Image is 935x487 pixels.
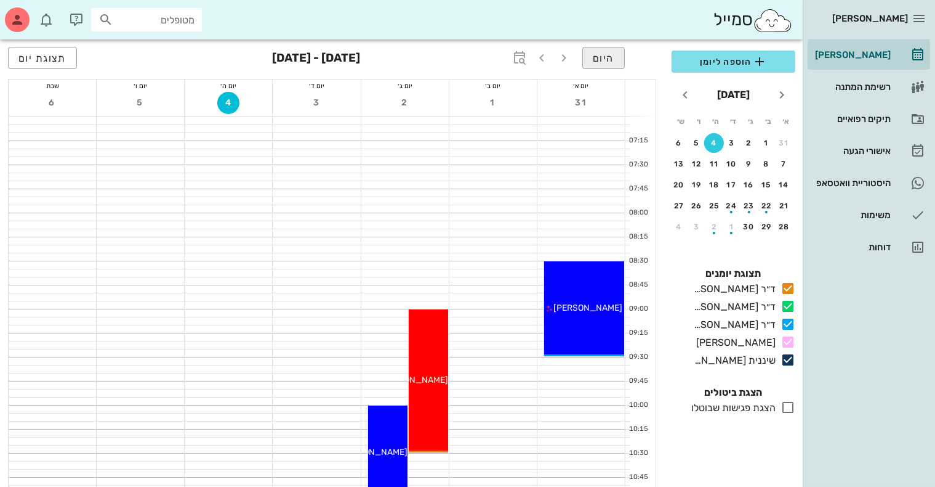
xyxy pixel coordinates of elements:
[757,133,777,153] button: 1
[669,217,689,237] button: 4
[757,160,777,168] div: 8
[669,139,689,147] div: 6
[808,168,930,198] a: היסטוריית וואטסאפ
[686,401,776,415] div: הצגת פגישות שבוטלו
[690,111,706,132] th: ו׳
[41,97,63,108] span: 6
[687,223,707,231] div: 3
[808,232,930,262] a: דוחות
[687,181,707,189] div: 19
[687,217,707,237] button: 3
[625,160,651,170] div: 07:30
[704,133,724,153] button: 4
[722,202,742,210] div: 24
[813,210,891,220] div: משימות
[625,352,651,362] div: 09:30
[722,133,742,153] button: 3
[739,223,759,231] div: 30
[757,139,777,147] div: 1
[689,300,776,314] div: ד״ר [PERSON_NAME]
[760,111,776,132] th: ב׳
[774,154,794,174] button: 7
[722,196,742,216] button: 24
[217,92,239,114] button: 4
[672,266,795,281] h4: תצוגת יומנים
[704,160,724,168] div: 11
[712,83,755,107] button: [DATE]
[739,160,759,168] div: 9
[708,111,724,132] th: ה׳
[722,181,742,189] div: 17
[704,202,724,210] div: 25
[774,181,794,189] div: 14
[813,50,891,60] div: [PERSON_NAME]
[669,133,689,153] button: 6
[808,136,930,166] a: אישורי הגעה
[306,92,328,114] button: 3
[687,139,707,147] div: 5
[704,217,724,237] button: 2
[273,80,360,92] div: יום ד׳
[669,175,689,195] button: 20
[774,217,794,237] button: 28
[97,80,184,92] div: יום ו׳
[704,181,724,189] div: 18
[774,223,794,231] div: 28
[774,175,794,195] button: 14
[687,133,707,153] button: 5
[757,202,777,210] div: 22
[625,472,651,483] div: 10:45
[625,424,651,435] div: 10:15
[704,196,724,216] button: 25
[739,133,759,153] button: 2
[379,375,448,385] span: [PERSON_NAME]
[625,400,651,411] div: 10:00
[672,51,795,73] button: הוספה ליומן
[722,139,742,147] div: 3
[482,92,504,114] button: 1
[674,84,696,106] button: חודש הבא
[669,154,689,174] button: 13
[625,136,651,146] div: 07:15
[691,335,776,350] div: [PERSON_NAME]
[669,181,689,189] div: 20
[739,202,759,210] div: 23
[625,256,651,266] div: 08:30
[774,139,794,147] div: 31
[813,242,891,252] div: דוחות
[813,82,891,92] div: רשימת המתנה
[687,154,707,174] button: 12
[41,92,63,114] button: 6
[553,303,622,313] span: [PERSON_NAME]
[739,217,759,237] button: 30
[625,376,651,387] div: 09:45
[673,111,689,132] th: ש׳
[625,208,651,218] div: 08:00
[687,160,707,168] div: 12
[808,104,930,134] a: תיקים רפואיים
[687,175,707,195] button: 19
[129,97,151,108] span: 5
[722,160,742,168] div: 10
[722,175,742,195] button: 17
[757,217,777,237] button: 29
[722,223,742,231] div: 1
[757,181,777,189] div: 15
[625,328,651,338] div: 09:15
[361,80,449,92] div: יום ג׳
[537,80,625,92] div: יום א׳
[687,196,707,216] button: 26
[808,72,930,102] a: רשימת המתנה
[722,217,742,237] button: 1
[704,175,724,195] button: 18
[757,196,777,216] button: 22
[739,154,759,174] button: 9
[808,40,930,70] a: [PERSON_NAME]
[625,304,651,314] div: 09:00
[18,52,66,64] span: תצוגת יום
[757,154,777,174] button: 8
[687,202,707,210] div: 26
[722,154,742,174] button: 10
[739,196,759,216] button: 23
[9,80,96,92] div: שבת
